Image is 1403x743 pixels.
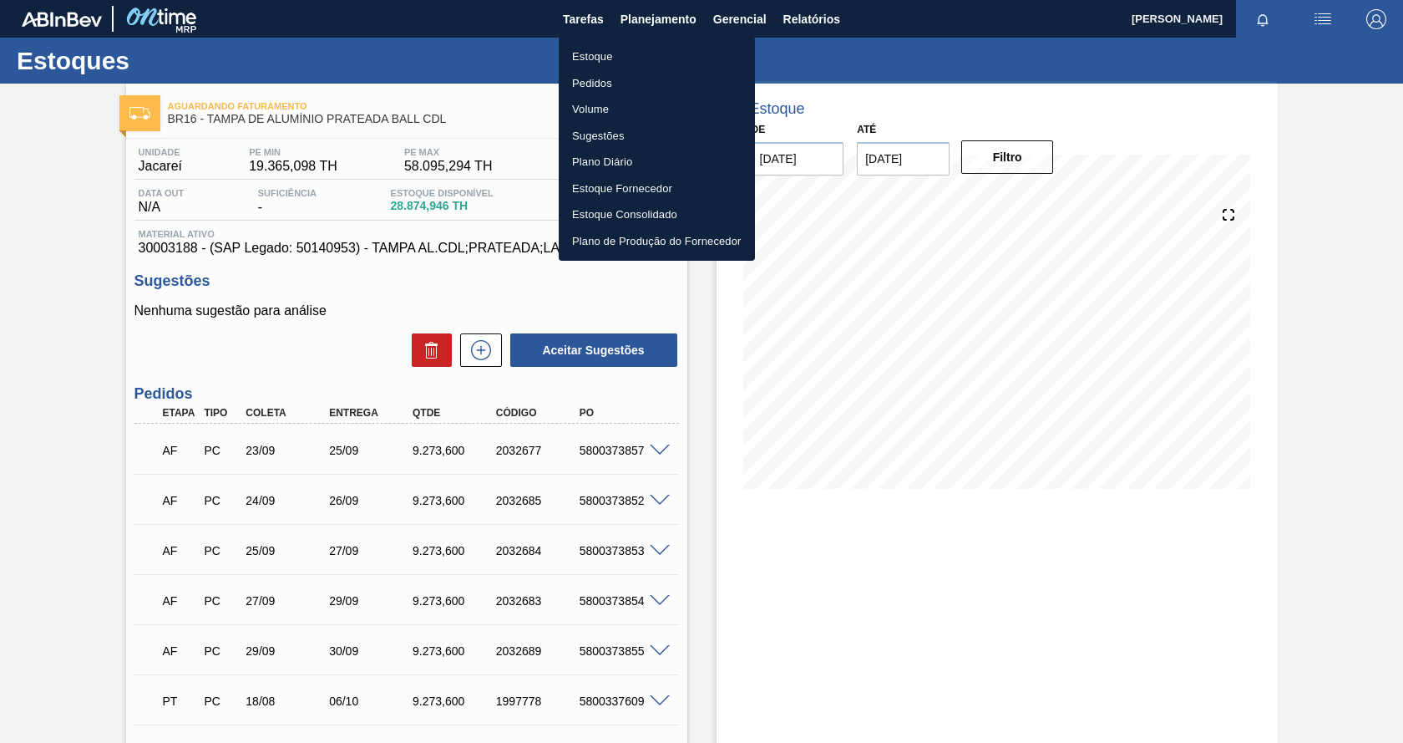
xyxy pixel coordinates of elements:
a: Plano Diário [559,149,755,176]
a: Estoque Fornecedor [559,176,755,202]
a: Sugestões [559,123,755,150]
a: Plano de Produção do Fornecedor [559,228,755,255]
a: Volume [559,96,755,123]
a: Pedidos [559,70,755,97]
a: Estoque Consolidado [559,201,755,228]
a: Estoque [559,43,755,70]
